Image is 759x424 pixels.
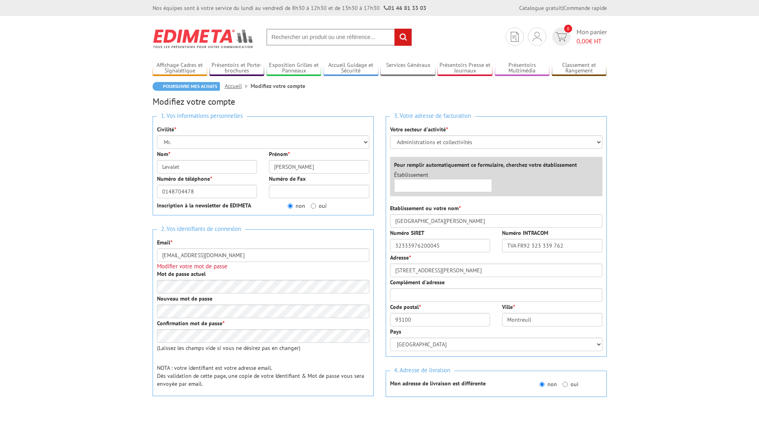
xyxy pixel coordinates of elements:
a: Présentoirs Presse et Journaux [437,62,492,75]
input: rechercher [394,29,412,46]
input: Rechercher un produit ou une référence... [266,29,412,46]
img: devis rapide [555,32,567,41]
a: Accueil Guidage et Sécurité [324,62,379,75]
label: oui [311,202,327,210]
span: Modifier votre mot de passe [157,262,228,270]
strong: Mon adresse de livraison est différente [390,380,486,387]
span: 1. Vos informations personnelles [157,111,247,121]
p: (Laissez les champs vide si vous ne désirez pas en changer) [157,344,369,352]
label: Numéro INTRACOM [502,229,548,237]
label: Votre secteur d'activité [390,125,448,133]
label: Etablissement ou votre nom [390,204,461,212]
label: Numéro de téléphone [157,175,212,183]
span: € HT [577,37,607,46]
input: non [288,203,293,209]
div: Établissement [388,171,498,192]
a: devis rapide 0 Mon panier 0,00€ HT [550,27,607,46]
label: Pays [390,328,401,336]
label: Complément d'adresse [390,278,445,286]
img: devis rapide [533,32,541,41]
div: | [519,4,607,12]
strong: 01 46 81 33 03 [384,4,426,12]
li: Modifiez votre compte [251,82,305,90]
input: oui [311,203,316,209]
label: Code postal [390,303,421,311]
label: Confirmation mot de passe [157,319,224,327]
a: Présentoirs et Porte-brochures [210,62,265,75]
img: Edimeta [153,24,254,53]
label: Numéro SIRET [390,229,424,237]
a: Poursuivre mes achats [153,82,220,91]
label: Adresse [390,254,411,262]
p: NOTA : votre identifiant est votre adresse email. Dès validation de cette page, une copie de votr... [157,364,369,388]
span: 0,00 [577,37,589,45]
a: Exposition Grilles et Panneaux [267,62,322,75]
label: Pour remplir automatiquement ce formulaire, cherchez votre établissement [394,161,577,169]
label: non [539,380,557,388]
span: Mon panier [577,27,607,46]
input: oui [563,382,568,387]
span: 4. Adresse de livraison [390,365,454,376]
label: Ville [502,303,515,311]
label: oui [563,380,579,388]
img: devis rapide [511,32,519,42]
a: Classement et Rangement [552,62,607,75]
label: Civilité [157,125,176,133]
a: Commande rapide [563,4,607,12]
span: 2. Vos identifiants de connexion [157,224,245,234]
span: 3. Votre adresse de facturation [390,111,475,121]
label: non [288,202,305,210]
h2: Modifiez votre compte [153,97,607,106]
a: Affichage Cadres et Signalétique [153,62,208,75]
a: Catalogue gratuit [519,4,562,12]
label: Nom [157,150,170,158]
a: Présentoirs Multimédia [495,62,550,75]
a: Accueil [225,82,251,90]
label: Nouveau mot de passe [157,295,212,303]
label: Prénom [269,150,290,158]
strong: Inscription à la newsletter de EDIMETA [157,202,251,209]
input: non [539,382,545,387]
label: Email [157,238,172,246]
div: Nos équipes sont à votre service du lundi au vendredi de 8h30 à 12h30 et de 13h30 à 17h30 [153,4,426,12]
span: 0 [564,25,572,33]
label: Numéro de Fax [269,175,306,183]
label: Mot de passe actuel [157,270,206,278]
a: Services Généraux [380,62,435,75]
